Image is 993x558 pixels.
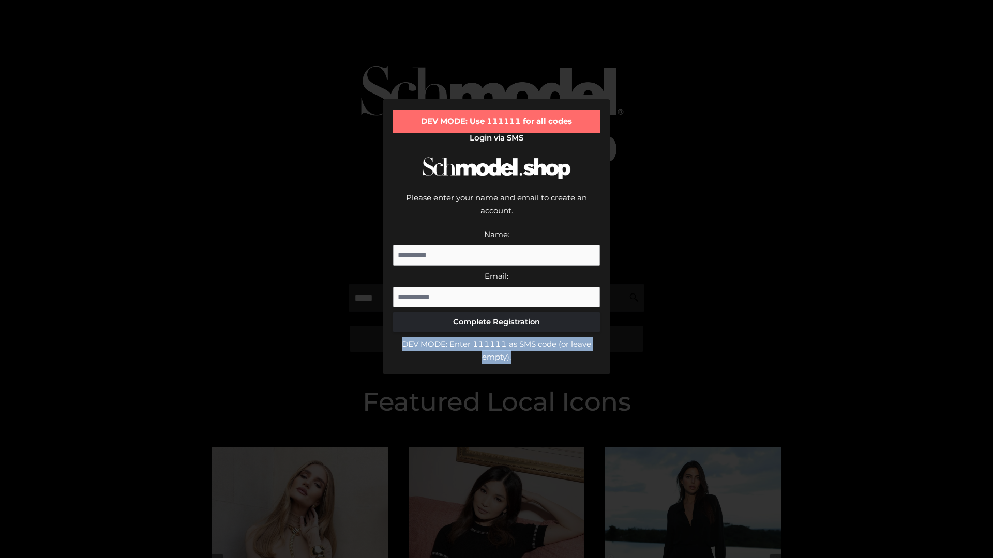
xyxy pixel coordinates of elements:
div: DEV MODE: Use 111111 for all codes [393,110,600,133]
label: Name: [484,229,509,239]
img: Schmodel Logo [419,148,574,189]
label: Email: [485,271,508,281]
button: Complete Registration [393,312,600,332]
h2: Login via SMS [393,133,600,143]
div: Please enter your name and email to create an account. [393,191,600,228]
div: DEV MODE: Enter 111111 as SMS code (or leave empty). [393,337,600,364]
